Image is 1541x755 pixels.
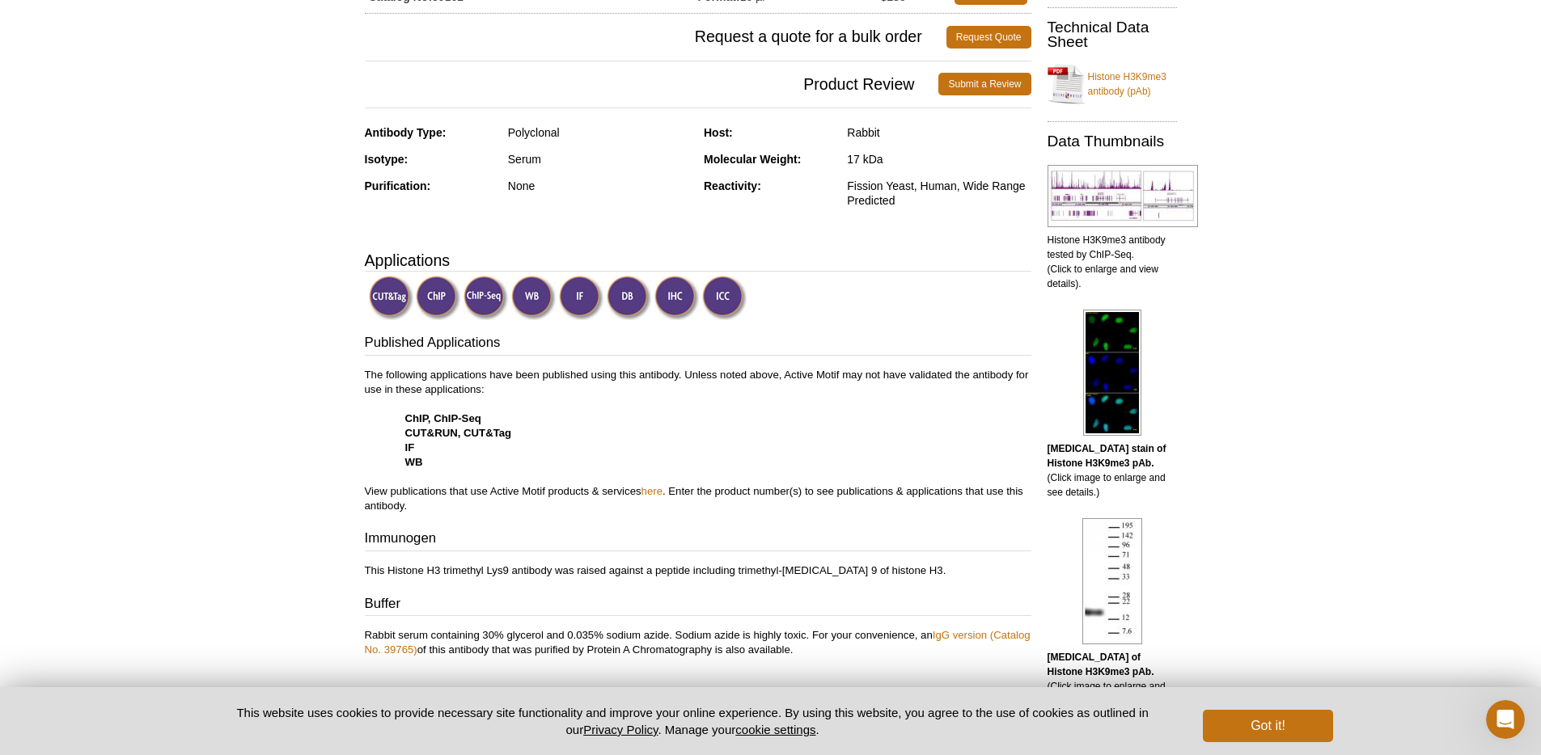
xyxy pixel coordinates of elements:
[702,276,747,320] img: Immunocytochemistry Validated
[704,179,761,192] strong: Reactivity:
[365,594,1031,617] h3: Buffer
[369,276,413,320] img: CUT&Tag Validated
[583,723,658,736] a: Privacy Policy
[405,412,481,424] strong: ChIP, ChIP-Seq
[365,179,431,192] strong: Purification:
[365,333,1031,356] h3: Published Applications
[847,125,1031,140] div: Rabbit
[365,628,1031,657] p: Rabbit serum containing 30% glycerol and 0.035% sodium azide. Sodium azide is highly toxic. For y...
[847,179,1031,208] div: Fission Yeast, Human, Wide Range Predicted
[209,704,1177,738] p: This website uses cookies to provide necessary site functionality and improve your online experie...
[1048,441,1177,500] p: (Click image to enlarge and see details.)
[416,276,460,320] img: ChIP Validated
[1486,700,1525,739] iframe: Intercom live chat
[464,276,508,320] img: ChIP-Seq Validated
[365,368,1031,513] p: The following applications have been published using this antibody. Unless noted above, Active Mo...
[1048,650,1177,708] p: (Click image to enlarge and see details.)
[405,456,423,468] strong: WB
[365,563,1031,578] p: This Histone H3 trimethyl Lys9 antibody was raised against a peptide including trimethyl-[MEDICAL...
[938,73,1031,95] a: Submit a Review
[1048,134,1177,149] h2: Data Thumbnails
[704,153,801,166] strong: Molecular Weight:
[735,723,815,736] button: cookie settings
[704,126,733,139] strong: Host:
[1048,20,1177,49] h2: Technical Data Sheet
[607,276,651,320] img: Dot Blot Validated
[1203,710,1332,742] button: Got it!
[365,26,946,49] span: Request a quote for a bulk order
[641,485,663,497] a: here
[365,126,447,139] strong: Antibody Type:
[508,179,692,193] div: None
[365,73,939,95] span: Product Review
[946,26,1031,49] a: Request Quote
[511,276,556,320] img: Western Blot Validated
[559,276,603,320] img: Immunofluorescence Validated
[847,152,1031,167] div: 17 kDa
[1048,60,1177,108] a: Histone H3K9me3 antibody (pAb)
[1082,518,1142,644] img: Histone H3K9me3 antibody (pAb) tested by Western blot.
[1083,310,1141,436] img: Histone H3K9me3 antibody (pAb) tested by immunofluorescence.
[405,441,415,453] strong: IF
[508,152,692,167] div: Serum
[365,248,1031,272] h3: Applications
[365,153,409,166] strong: Isotype:
[1048,652,1154,677] b: [MEDICAL_DATA] of Histone H3K9me3 pAb.
[1048,233,1177,291] p: Histone H3K9me3 antibody tested by ChIP-Seq. (Click to enlarge and view details).
[1048,165,1198,227] img: Histone H3K9me3 antibody tested by ChIP-Seq.
[405,427,512,439] strong: CUT&RUN, CUT&Tag
[654,276,699,320] img: Immunohistochemistry Validated
[1048,443,1166,469] b: [MEDICAL_DATA] stain of Histone H3K9me3 pAb.
[508,125,692,140] div: Polyclonal
[365,529,1031,551] h3: Immunogen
